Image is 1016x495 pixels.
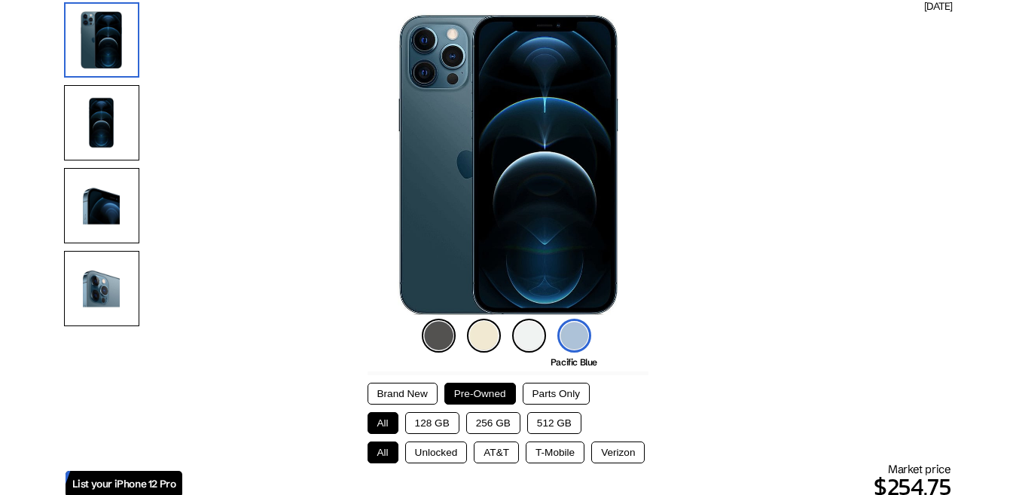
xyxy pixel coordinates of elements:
button: All [368,442,398,463]
button: Pre-Owned [444,383,516,405]
img: Camera [64,251,139,326]
button: Parts Only [523,383,590,405]
img: pacific-blue-icon [557,319,591,353]
button: All [368,412,398,434]
img: Front [64,85,139,160]
button: 128 GB [405,412,459,434]
img: graphite-icon [422,319,456,353]
button: Brand New [368,383,438,405]
img: iPhone 12 Pro [64,2,139,78]
img: iPhone 12 Pro [398,14,619,315]
img: silver-icon [512,319,546,353]
button: AT&T [474,442,519,463]
button: Verizon [591,442,645,463]
button: 256 GB [466,412,520,434]
span: List your iPhone 12 Pro [72,478,176,490]
button: 512 GB [527,412,581,434]
img: gold-icon [467,319,501,353]
button: T-Mobile [526,442,584,463]
button: Unlocked [405,442,468,463]
span: Pacific Blue [551,356,597,368]
img: Side [64,168,139,243]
